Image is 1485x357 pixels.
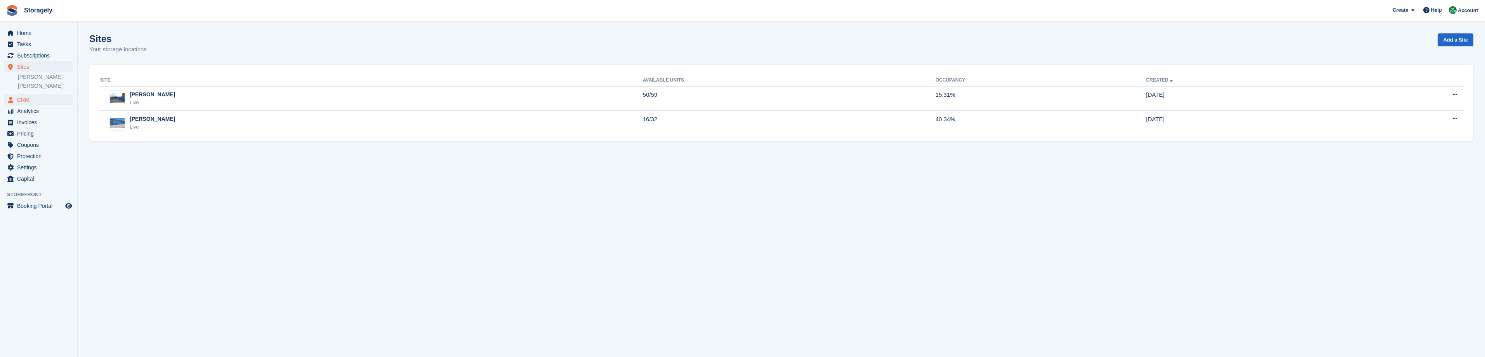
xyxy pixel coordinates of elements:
a: menu [4,61,73,72]
div: Live [130,99,175,106]
span: Pricing [17,128,64,139]
span: Settings [17,162,64,173]
a: menu [4,28,73,38]
a: menu [4,173,73,184]
td: 15.31% [935,86,1146,111]
img: Notifications [1449,6,1457,14]
span: Storefront [7,191,77,199]
img: stora-icon-8386f47178a22dfd0bd8f6a31ec36ba5ce8667c1dd55bd0f319d3a0aa187defe.svg [6,5,18,16]
a: menu [4,94,73,105]
td: [DATE] [1146,111,1348,135]
span: Help [1431,6,1442,14]
span: Sites [17,61,64,72]
div: [PERSON_NAME] [130,115,175,123]
a: menu [4,162,73,173]
h1: Sites [89,33,147,44]
th: Occupancy [935,74,1146,87]
th: Available Units [643,74,936,87]
th: Site [99,74,643,87]
a: menu [4,50,73,61]
a: menu [4,200,73,211]
td: [DATE] [1146,86,1348,111]
span: Create [1393,6,1408,14]
span: Analytics [17,106,64,117]
a: Preview store [64,201,73,211]
td: 16/32 [643,111,936,135]
div: [PERSON_NAME] [130,91,175,99]
a: menu [4,139,73,150]
span: Invoices [17,117,64,128]
div: Live [130,123,175,131]
a: menu [4,117,73,128]
span: CRM [17,94,64,105]
span: Protection [17,151,64,162]
td: 40.34% [935,111,1146,135]
a: Storagely [21,4,56,17]
a: [PERSON_NAME] [18,73,73,81]
a: menu [4,39,73,50]
p: Your storage locations [89,45,147,54]
a: menu [4,151,73,162]
span: Booking Portal [17,200,64,211]
span: Capital [17,173,64,184]
a: menu [4,106,73,117]
span: Subscriptions [17,50,64,61]
a: menu [4,128,73,139]
a: [PERSON_NAME] [18,82,73,90]
img: Image of Preston site [110,118,125,128]
span: Account [1458,7,1478,14]
span: Coupons [17,139,64,150]
td: 50/59 [643,86,936,111]
a: Add a Site [1438,33,1473,46]
span: Home [17,28,64,38]
a: Created [1146,77,1174,83]
img: Image of Dudley site [110,93,125,103]
span: Tasks [17,39,64,50]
